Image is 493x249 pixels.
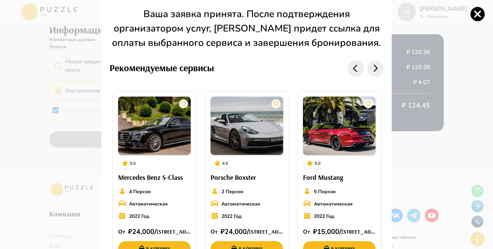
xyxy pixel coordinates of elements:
[314,200,353,208] p: Автоматическая
[305,159,315,168] button: card_icons
[271,99,280,108] button: card_icons
[313,227,317,237] p: ₽
[247,227,249,237] p: /
[341,227,376,236] h6: [STREET_ADDRESS]
[225,227,247,237] p: 24,000
[129,213,149,220] p: 2022 Год
[211,97,283,155] img: PuzzleTrip
[156,227,191,236] h6: [STREET_ADDRESS]
[364,99,373,108] button: card_icons
[110,7,383,50] p: Ваша заявка принята. После подтверждения организатором услуг, [PERSON_NAME] придет ссылка для опл...
[120,159,130,168] button: card_icons
[154,227,156,237] p: /
[132,227,154,237] p: 24,000
[317,227,339,237] p: 15,000
[222,160,228,166] p: 4.5
[220,227,225,237] p: ₽
[314,213,334,220] p: 2022 Год
[339,227,341,237] p: /
[222,213,242,220] p: 2022 Год
[179,99,188,108] button: card_icons
[222,188,243,195] p: 2 Персон
[118,97,191,155] img: PuzzleTrip
[128,227,132,237] p: ₽
[110,60,214,76] h6: Рекомендуемые сервисы
[118,172,191,183] h6: Mercedes Benz S-Class
[249,227,283,236] h6: [STREET_ADDRESS]
[211,172,283,183] h6: Porsche Boxster
[213,159,222,168] button: card_icons
[314,188,336,195] p: 5 Персон
[130,160,136,166] p: 5.0
[129,200,168,208] p: Автоматическая
[118,228,128,236] p: От
[303,172,376,183] h6: Ford Mustang
[129,188,151,195] p: 4 Персон
[315,160,320,166] p: 5.0
[303,228,313,236] p: От
[222,200,260,208] p: Автоматическая
[303,97,376,155] img: PuzzleTrip
[211,228,220,236] p: От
